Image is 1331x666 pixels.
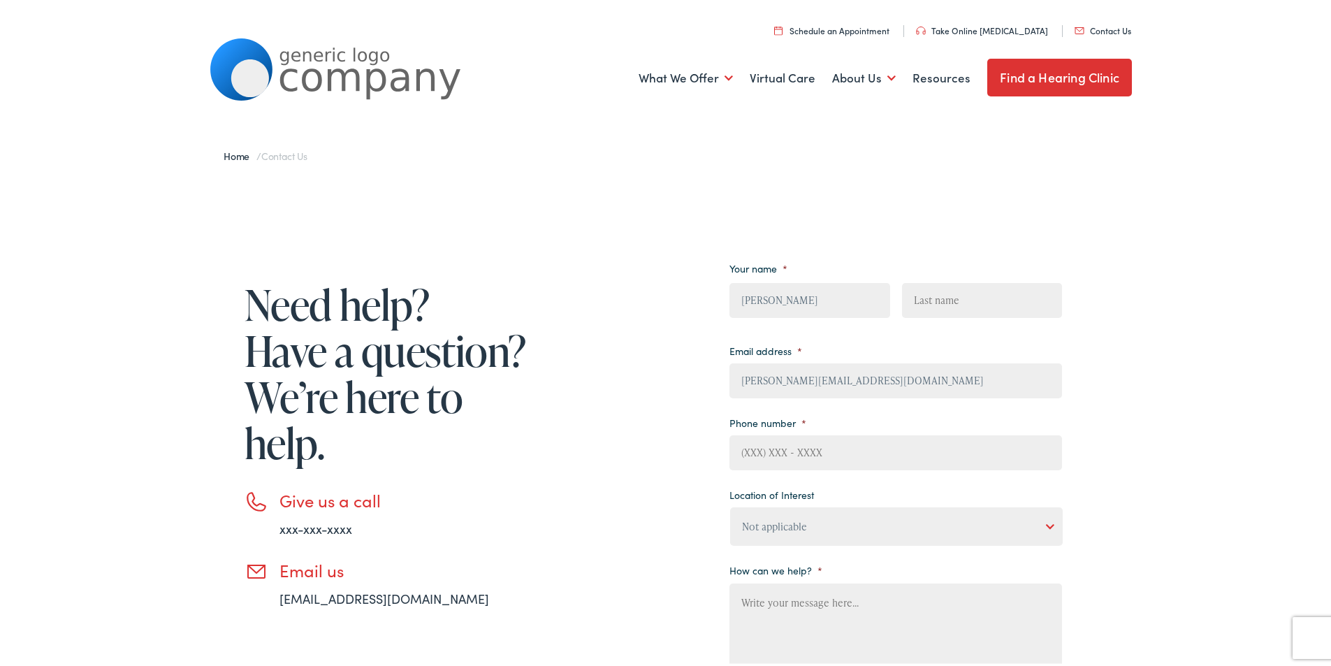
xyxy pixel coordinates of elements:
label: Email address [729,342,802,354]
label: Your name [729,259,787,272]
input: example@email.com [729,361,1062,396]
a: Find a Hearing Clinic [987,56,1132,94]
a: xxx-xxx-xxxx [279,517,352,535]
h3: Give us a call [279,488,531,508]
a: [EMAIL_ADDRESS][DOMAIN_NAME] [279,587,489,605]
a: Resources [912,50,970,101]
img: utility icon [916,24,926,32]
input: Last name [902,280,1062,315]
img: utility icon [774,23,783,32]
a: About Us [832,50,896,101]
a: Home [224,146,256,160]
input: First name [729,280,889,315]
label: Phone number [729,414,806,426]
a: What We Offer [639,50,733,101]
a: Take Online [MEDICAL_DATA] [916,22,1048,34]
input: (XXX) XXX - XXXX [729,433,1062,468]
a: Contact Us [1075,22,1131,34]
label: Location of Interest [729,486,814,498]
img: utility icon [1075,24,1084,31]
label: How can we help? [729,561,822,574]
span: / [224,146,307,160]
span: Contact Us [261,146,307,160]
a: Virtual Care [750,50,815,101]
h3: Email us [279,558,531,578]
h1: Need help? Have a question? We’re here to help. [245,279,531,463]
a: Schedule an Appointment [774,22,889,34]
